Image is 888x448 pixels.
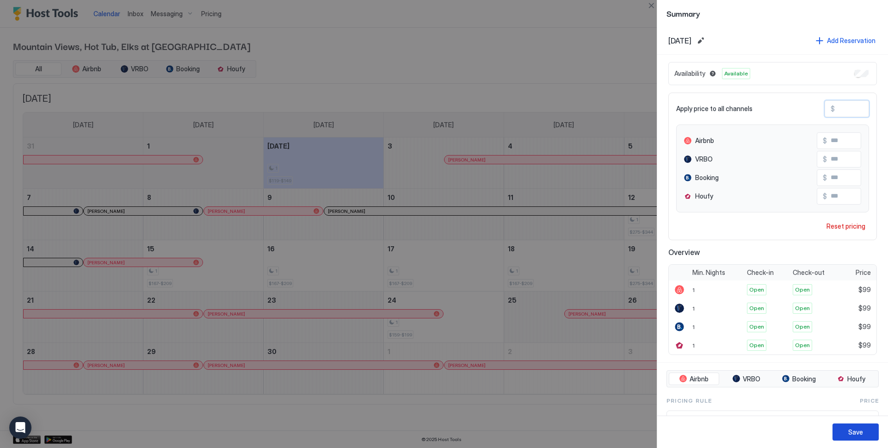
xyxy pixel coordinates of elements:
[848,427,863,437] div: Save
[692,286,695,293] span: 1
[823,155,827,163] span: $
[823,174,827,182] span: $
[690,375,709,383] span: Airbnb
[692,268,725,277] span: Min. Nights
[692,342,695,349] span: 1
[823,220,869,232] button: Reset pricing
[847,375,865,383] span: Houfy
[692,324,695,330] span: 1
[707,68,718,79] button: Blocked dates override all pricing rules and remain unavailable until manually unblocked
[793,268,825,277] span: Check-out
[856,268,871,277] span: Price
[858,323,871,331] span: $99
[749,341,764,349] span: Open
[724,69,748,78] span: Available
[792,375,816,383] span: Booking
[695,35,706,46] button: Edit date range
[749,323,764,331] span: Open
[827,36,876,45] div: Add Reservation
[666,397,712,405] span: Pricing Rule
[826,373,876,386] button: Houfy
[692,305,695,312] span: 1
[666,370,879,388] div: tab-group
[747,268,774,277] span: Check-in
[668,248,877,257] span: Overview
[858,286,871,294] span: $99
[823,137,827,145] span: $
[668,36,691,45] span: [DATE]
[860,397,879,405] span: Price
[695,174,719,182] span: Booking
[669,373,719,386] button: Airbnb
[774,373,824,386] button: Booking
[795,323,810,331] span: Open
[695,155,713,163] span: VRBO
[831,105,835,113] span: $
[823,192,827,200] span: $
[695,192,713,200] span: Houfy
[695,137,714,145] span: Airbnb
[858,341,871,349] span: $99
[814,34,877,47] button: Add Reservation
[721,373,771,386] button: VRBO
[858,304,871,312] span: $99
[795,304,810,312] span: Open
[795,341,810,349] span: Open
[743,375,760,383] span: VRBO
[795,286,810,294] span: Open
[9,417,31,439] div: Open Intercom Messenger
[832,423,879,441] button: Save
[674,69,705,78] span: Availability
[749,304,764,312] span: Open
[749,286,764,294] span: Open
[666,7,879,19] span: Summary
[676,105,752,113] span: Apply price to all channels
[826,221,865,231] div: Reset pricing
